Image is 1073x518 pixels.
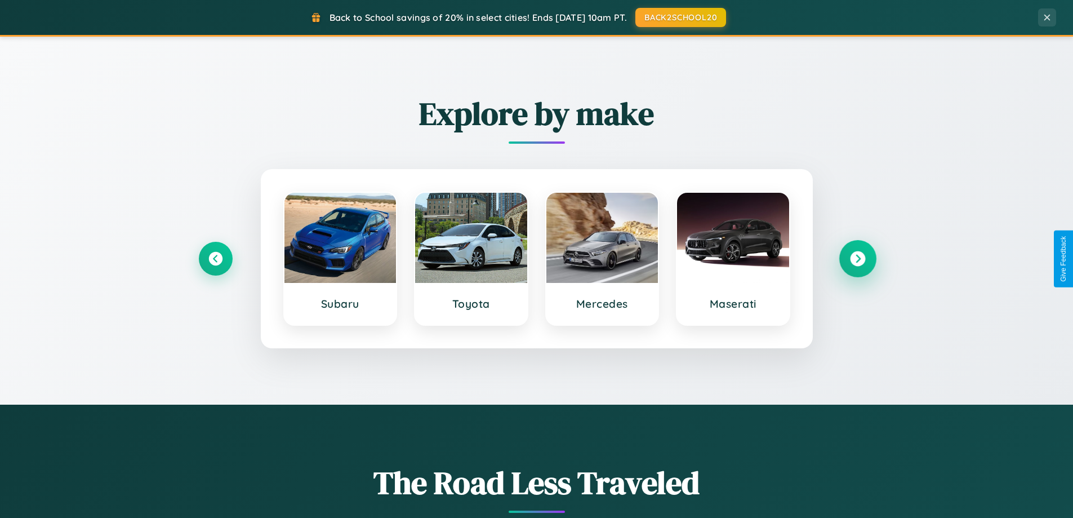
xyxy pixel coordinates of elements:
[688,297,778,311] h3: Maserati
[558,297,647,311] h3: Mercedes
[426,297,516,311] h3: Toyota
[330,12,627,23] span: Back to School savings of 20% in select cities! Ends [DATE] 10am PT.
[199,461,875,504] h1: The Road Less Traveled
[1059,236,1067,282] div: Give Feedback
[199,92,875,135] h2: Explore by make
[635,8,726,27] button: BACK2SCHOOL20
[296,297,385,311] h3: Subaru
